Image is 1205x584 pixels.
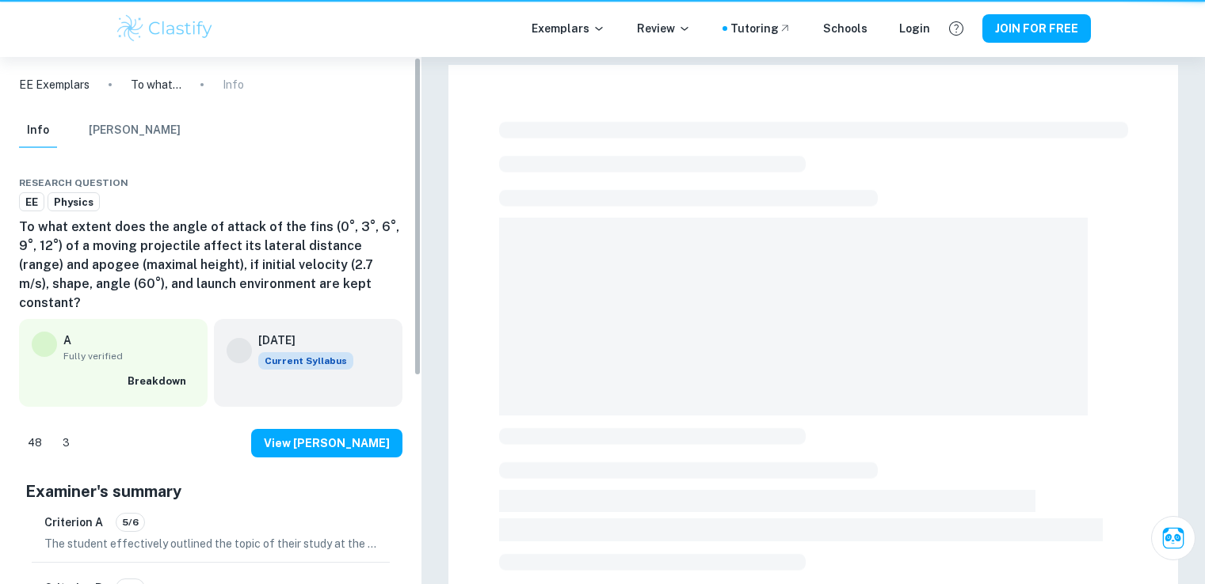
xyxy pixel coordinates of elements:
span: Current Syllabus [258,352,353,370]
span: 5/6 [116,515,144,529]
h6: [DATE] [258,332,341,349]
a: Tutoring [730,20,791,37]
div: Share [342,173,355,192]
button: Help and Feedback [943,15,970,42]
a: EE [19,192,44,212]
span: Physics [48,195,99,210]
p: A [63,332,71,349]
a: Physics [48,192,100,212]
span: 48 [19,435,51,451]
span: Research question [19,176,128,190]
div: Bookmark [374,173,387,192]
div: Report issue [390,173,402,192]
h6: To what extent does the angle of attack of the fins (0°, 3°, 6°, 9°, 12°) of a moving projectile ... [19,218,402,313]
h5: Examiner's summary [25,480,396,503]
img: Clastify logo [115,13,215,44]
p: The student effectively outlined the topic of their study at the beginning of the essay, making i... [44,535,377,552]
div: This exemplar is based on the current syllabus. Feel free to refer to it for inspiration/ideas wh... [258,352,353,370]
p: Exemplars [532,20,605,37]
span: Fully verified [63,349,195,363]
a: Login [899,20,930,37]
div: Download [358,173,371,192]
button: Info [19,113,57,148]
span: 3 [54,435,78,451]
p: Info [223,76,244,93]
button: Ask Clai [1151,516,1195,560]
p: Review [637,20,691,37]
a: Schools [823,20,868,37]
button: Breakdown [124,370,195,393]
h6: Criterion A [44,514,103,531]
button: [PERSON_NAME] [89,113,181,148]
a: EE Exemplars [19,76,90,93]
div: Dislike [54,430,78,456]
p: To what extent does the angle of attack of the fins (0°, 3°, 6°, 9°, 12°) of a moving projectile ... [131,76,181,93]
button: JOIN FOR FREE [982,14,1091,43]
button: View [PERSON_NAME] [251,429,402,457]
div: Like [19,430,51,456]
span: EE [20,195,44,210]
